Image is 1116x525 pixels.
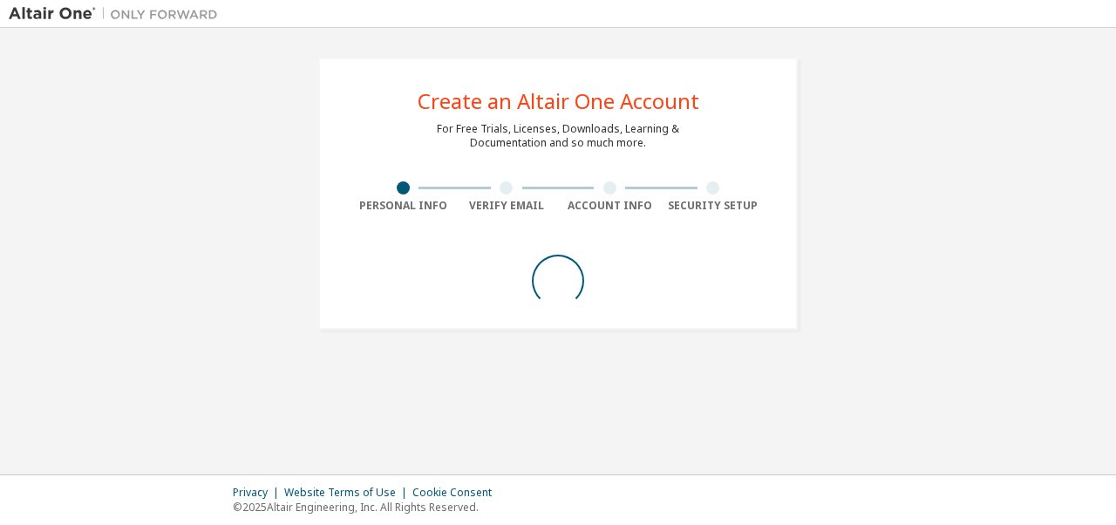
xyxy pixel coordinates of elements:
img: Altair One [9,5,227,23]
div: Account Info [558,199,662,213]
div: Create an Altair One Account [418,91,699,112]
div: Cookie Consent [412,486,502,500]
div: Personal Info [351,199,455,213]
div: Privacy [233,486,284,500]
div: For Free Trials, Licenses, Downloads, Learning & Documentation and so much more. [437,122,679,150]
div: Security Setup [662,199,766,213]
div: Verify Email [455,199,559,213]
div: Website Terms of Use [284,486,412,500]
p: © 2025 Altair Engineering, Inc. All Rights Reserved. [233,500,502,515]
